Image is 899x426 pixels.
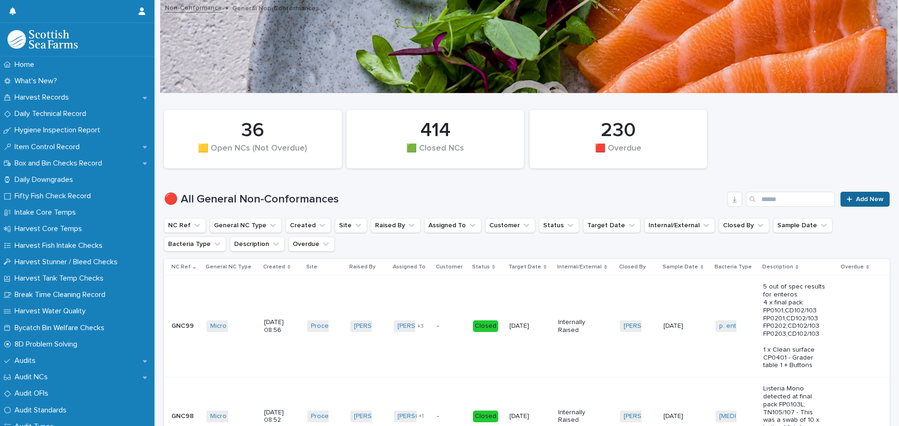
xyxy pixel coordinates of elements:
div: Closed [473,411,498,422]
p: Hygiene Inspection Report [11,126,108,135]
p: General Non-Conformances [232,2,319,13]
p: Created [263,262,285,272]
span: + 1 [419,413,424,419]
h1: 🔴 All General Non-Conformances [164,193,723,206]
a: Micro Out of Spec [210,322,265,330]
p: Box and Bin Checks Record [11,159,110,168]
p: NC Ref [171,262,191,272]
p: [DATE] [663,322,695,330]
div: 414 [362,119,508,142]
button: Sample Date [773,218,833,233]
p: Internally Raised [558,318,590,334]
p: [DATE] 08:56 [264,318,295,334]
p: Harvest Stunner / Bleed Checks [11,258,125,267]
p: Daily Technical Record [11,109,94,118]
p: Harvest Records [11,93,76,102]
button: General NC Type [210,218,282,233]
button: Assigned To [424,218,481,233]
p: [DATE] [509,322,541,330]
button: Bacteria Type [164,237,226,252]
a: Processing/Lerwick Factory (Gremista) [311,412,425,420]
button: Status [539,218,579,233]
div: 36 [180,119,326,142]
a: [PERSON_NAME] [354,322,405,330]
p: Bacteria Type [715,262,752,272]
span: Add New [856,196,884,202]
button: Created [286,218,331,233]
button: Closed By [719,218,769,233]
p: Intake Core Temps [11,208,83,217]
p: Harvest Fish Intake Checks [11,241,110,250]
p: Overdue [840,262,864,272]
tr: GNC99GNC99 Micro Out of Spec [DATE] 08:56Processing/Lerwick Factory (Gremista) [PERSON_NAME] [PER... [164,275,890,377]
p: Target Date [508,262,541,272]
p: Fifty Fish Check Record [11,192,98,201]
p: Raised By [349,262,376,272]
a: Add New [840,192,890,207]
button: Internal/External [644,218,715,233]
div: 🟩 Closed NCs [362,144,508,163]
img: mMrefqRFQpe26GRNOUkG [7,30,78,49]
button: Description [230,237,285,252]
p: Audit OFIs [11,389,56,398]
p: Internally Raised [558,409,590,425]
p: - [437,412,465,420]
p: Site [306,262,317,272]
p: Bycatch Bin Welfare Checks [11,324,112,332]
button: Raised By [371,218,420,233]
a: [PERSON_NAME] [398,322,449,330]
p: Daily Downgrades [11,175,81,184]
p: Audit NCs [11,373,55,382]
p: GNC99 [171,320,196,330]
p: [DATE] 08:52 [264,409,295,425]
a: Processing/Lerwick Factory (Gremista) [311,322,425,330]
p: [DATE] [509,412,541,420]
p: Audits [11,356,43,365]
a: Non-Conformance [165,2,222,13]
p: Status [472,262,490,272]
p: Audit Standards [11,406,74,415]
p: [DATE] [663,412,695,420]
p: What's New? [11,77,65,86]
p: Harvest Core Temps [11,224,89,233]
span: + 3 [417,324,424,329]
p: Closed By [619,262,646,272]
a: p. enterobacteriaceae [719,322,787,330]
p: - [437,322,465,330]
div: 🟨 Open NCs (Not Overdue) [180,144,326,163]
button: Target Date [583,218,641,233]
p: Sample Date [663,262,698,272]
div: 230 [545,119,692,142]
p: 5 out of spec results for enteros. 4 x final pack: FP0101;CD102/103 FP0201;CD102/103 FP0202;CD102... [763,283,825,369]
p: GNC98 [171,411,196,420]
p: Assigned To [393,262,426,272]
p: Customer [436,262,463,272]
a: Micro Out of Spec [210,412,265,420]
div: Closed [473,320,498,332]
a: [PERSON_NAME] [398,412,449,420]
p: Description [762,262,793,272]
p: General NC Type [206,262,251,272]
button: Overdue [288,237,335,252]
p: Break Time Cleaning Record [11,290,113,299]
div: 🟥 Overdue [545,144,692,163]
a: [PERSON_NAME] [354,412,405,420]
a: [MEDICAL_DATA] [719,412,770,420]
a: [PERSON_NAME] [624,322,675,330]
a: [PERSON_NAME] [624,412,675,420]
p: 8D Problem Solving [11,340,85,349]
input: Search [746,192,835,207]
p: Home [11,60,42,69]
p: Harvest Tank Temp Checks [11,274,111,283]
p: Internal/External [557,262,602,272]
button: Site [335,218,367,233]
button: NC Ref [164,218,206,233]
button: Customer [485,218,535,233]
p: Item Control Record [11,143,87,152]
p: Harvest Water Quality [11,307,93,316]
